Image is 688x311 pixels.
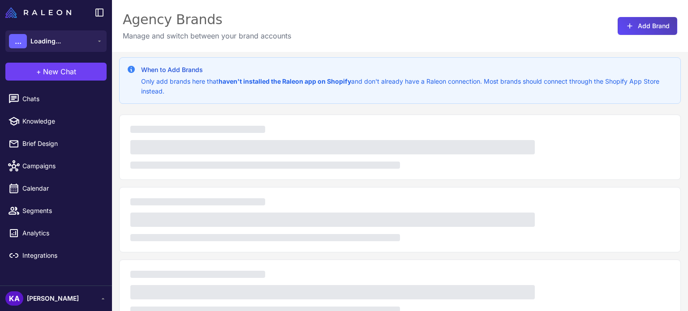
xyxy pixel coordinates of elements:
[5,7,75,18] a: Raleon Logo
[22,116,101,126] span: Knowledge
[5,30,107,52] button: ...Loading...
[4,89,108,108] a: Chats
[618,17,677,35] button: Add Brand
[30,36,61,46] span: Loading...
[9,34,27,48] div: ...
[22,94,101,104] span: Chats
[22,161,101,171] span: Campaigns
[5,63,107,81] button: +New Chat
[36,66,41,77] span: +
[22,228,101,238] span: Analytics
[4,157,108,175] a: Campaigns
[141,77,673,96] p: Only add brands here that and don't already have a Raleon connection. Most brands should connect ...
[4,201,108,220] a: Segments
[4,112,108,131] a: Knowledge
[22,251,101,260] span: Integrations
[219,77,351,85] strong: haven't installed the Raleon app on Shopify
[4,246,108,265] a: Integrations
[27,294,79,303] span: [PERSON_NAME]
[22,183,101,193] span: Calendar
[123,30,291,41] p: Manage and switch between your brand accounts
[43,66,76,77] span: New Chat
[4,224,108,243] a: Analytics
[4,179,108,198] a: Calendar
[123,11,291,29] div: Agency Brands
[5,7,71,18] img: Raleon Logo
[4,134,108,153] a: Brief Design
[5,291,23,306] div: KA
[141,65,673,75] h3: When to Add Brands
[22,139,101,149] span: Brief Design
[22,206,101,216] span: Segments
